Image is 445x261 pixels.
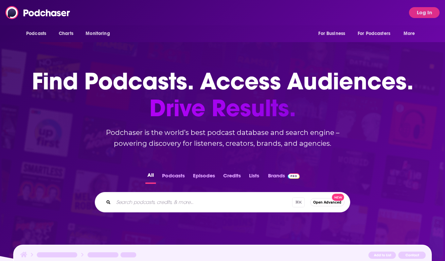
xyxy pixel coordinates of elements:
[160,171,187,184] button: Podcasts
[268,171,300,184] a: BrandsPodchaser Pro
[399,27,424,40] button: open menu
[54,27,77,40] a: Charts
[26,29,46,38] span: Podcasts
[310,198,344,206] button: Open AdvancedNew
[314,27,354,40] button: open menu
[221,171,243,184] button: Credits
[113,197,292,208] input: Search podcasts, credits, & more...
[313,201,341,204] span: Open Advanced
[59,29,73,38] span: Charts
[404,29,415,38] span: More
[318,29,345,38] span: For Business
[145,171,156,184] button: All
[81,27,119,40] button: open menu
[5,6,71,19] img: Podchaser - Follow, Share and Rate Podcasts
[409,7,440,18] button: Log In
[87,127,358,149] h2: Podchaser is the world’s best podcast database and search engine – powering discovery for listene...
[292,197,305,207] span: ⌘ K
[288,173,300,179] img: Podchaser Pro
[32,95,413,122] span: Drive Results.
[191,171,217,184] button: Episodes
[95,192,350,212] div: Search podcasts, credits, & more...
[86,29,110,38] span: Monitoring
[353,27,400,40] button: open menu
[332,194,344,201] span: New
[247,171,261,184] button: Lists
[358,29,390,38] span: For Podcasters
[21,27,55,40] button: open menu
[32,68,413,122] h1: Find Podcasts. Access Audiences.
